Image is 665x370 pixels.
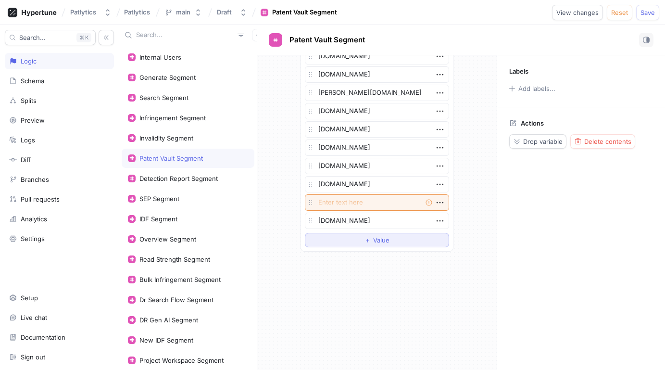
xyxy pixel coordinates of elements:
[21,77,44,85] div: Schema
[139,357,224,364] div: Project Workspace Segment
[523,139,563,144] span: Drop variable
[21,353,45,361] div: Sign out
[70,8,96,16] div: Patlytics
[139,154,203,162] div: Patent Vault Segment
[5,329,114,345] a: Documentation
[139,175,218,182] div: Detection Report Segment
[76,33,91,42] div: K
[556,10,599,15] span: View changes
[21,215,47,223] div: Analytics
[570,134,635,149] button: Delete contents
[636,5,659,20] button: Save
[21,294,38,302] div: Setup
[21,116,45,124] div: Preview
[21,136,35,144] div: Logs
[139,255,210,263] div: Read Strength Segment
[161,4,206,20] button: main
[364,237,371,243] span: ＋
[552,5,603,20] button: View changes
[21,176,49,183] div: Branches
[21,314,47,321] div: Live chat
[139,235,196,243] div: Overview Segment
[521,119,544,127] p: Actions
[139,94,188,102] div: Search Segment
[21,195,60,203] div: Pull requests
[21,97,37,104] div: Splits
[305,213,449,229] textarea: [DOMAIN_NAME]
[66,4,115,20] button: Patlytics
[139,276,221,283] div: Bulk Infringement Segment
[21,333,65,341] div: Documentation
[213,4,251,20] button: Draft
[373,237,389,243] span: Value
[305,121,449,138] textarea: [DOMAIN_NAME]
[19,35,46,40] span: Search...
[139,215,177,223] div: IDF Segment
[21,156,31,164] div: Diff
[217,8,232,16] div: Draft
[305,103,449,119] textarea: [DOMAIN_NAME]
[305,140,449,156] textarea: [DOMAIN_NAME]
[506,82,558,95] button: Add labels...
[289,36,365,44] span: Patent Vault Segment
[139,134,193,142] div: Invalidity Segment
[139,316,198,324] div: DR Gen AI Segment
[305,158,449,174] textarea: [DOMAIN_NAME]
[139,74,196,81] div: Generate Segment
[139,114,206,122] div: Infringement Segment
[518,86,555,92] div: Add labels...
[607,5,632,20] button: Reset
[611,10,628,15] span: Reset
[305,176,449,192] textarea: [DOMAIN_NAME]
[584,139,631,144] span: Delete contents
[139,336,193,344] div: New IDF Segment
[21,57,37,65] div: Logic
[136,30,234,40] input: Search...
[305,48,449,64] textarea: [DOMAIN_NAME]
[509,134,566,149] button: Drop variable
[139,296,213,304] div: Dr Search Flow Segment
[509,67,528,75] p: Labels
[5,30,96,45] button: Search...K
[640,10,655,15] span: Save
[272,8,337,17] div: Patent Vault Segment
[124,9,150,15] span: Patlytics
[176,8,190,16] div: main
[305,85,449,101] textarea: [PERSON_NAME][DOMAIN_NAME]
[139,195,179,203] div: SEP Segment
[305,233,449,247] button: ＋Value
[139,53,181,61] div: Internal Users
[305,66,449,83] textarea: [DOMAIN_NAME]
[21,235,45,242] div: Settings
